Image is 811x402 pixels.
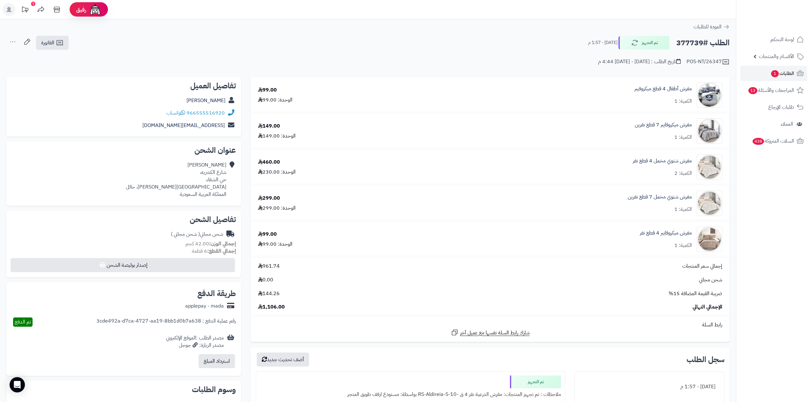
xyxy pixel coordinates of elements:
a: الفاتورة [36,36,69,50]
span: 1 [771,70,779,78]
h2: تفاصيل الشحن [11,216,236,223]
div: POS-NT/26347 [686,58,730,66]
span: الفاتورة [41,39,54,47]
div: الكمية: 1 [674,98,692,105]
span: العودة للطلبات [694,23,722,31]
a: تحديثات المنصة [17,3,33,18]
div: 299.00 [258,195,280,202]
button: استرداد المبلغ [199,354,235,368]
h2: الطلب #377739 [676,36,730,49]
div: [DATE] - 1:57 م [579,381,720,393]
div: رابط السلة [253,321,727,329]
img: logo-2.png [768,11,805,24]
a: لوحة التحكم [740,32,807,47]
div: 460.00 [258,159,280,166]
span: تم الدفع [15,318,31,326]
div: [PERSON_NAME] شارع الكشريه، حي الشفاء [GEOGRAPHIC_DATA][PERSON_NAME]، حائل المملكة العربية السعودية [126,161,226,198]
div: Open Intercom Messenger [10,377,25,392]
img: ai-face.png [89,3,102,16]
span: 0.00 [258,276,273,284]
a: 966555516920 [186,109,225,117]
div: الوحدة: 99.00 [258,241,292,248]
div: 99.00 [258,86,277,94]
small: 42.00 كجم [186,240,236,248]
div: الكمية: 1 [674,134,692,141]
a: العودة للطلبات [694,23,730,31]
span: المراجعات والأسئلة [748,86,794,95]
span: ضريبة القيمة المضافة 15% [669,290,722,297]
h2: طريقة الدفع [197,290,236,297]
button: تم التجهيز [618,36,670,49]
div: الكمية: 1 [674,242,692,249]
img: 1750578955-1-90x90.jpg [697,227,722,252]
span: لوحة التحكم [770,35,794,44]
span: شحن مجاني [699,276,722,284]
span: الطلبات [770,69,794,78]
img: 1736335400-110203010077-90x90.jpg [697,82,722,108]
small: 6 قطعة [192,247,236,255]
span: 13 [748,87,758,94]
span: 1,106.00 [258,303,285,311]
img: 1757762764-1-90x90.jpg [697,154,722,180]
span: 438 [752,138,764,145]
div: الوحدة: 230.00 [258,168,296,176]
div: رقم عملية الدفع : 3cde492a-d7ca-4727-aa19-8bb1d0b7a638 [96,317,236,327]
img: 1748335927-1-90x90.jpg [697,118,722,144]
span: الإجمالي النهائي [693,303,722,311]
a: المراجعات والأسئلة13 [740,83,807,98]
span: 961.74 [258,263,280,270]
div: الوحدة: 99.00 [258,96,292,104]
div: الكمية: 2 [674,170,692,177]
a: واتساب [166,109,185,117]
a: [EMAIL_ADDRESS][DOMAIN_NAME] [142,122,225,129]
div: الوحدة: 149.00 [258,132,296,140]
div: 1 [31,2,35,6]
div: مصدر الزيارة: جوجل [166,342,224,349]
span: رفيق [76,6,86,13]
span: طلبات الإرجاع [768,103,794,112]
h2: وسوم الطلبات [11,386,236,393]
div: الوحدة: 299.00 [258,205,296,212]
span: شارك رابط السلة نفسها مع عميل آخر [460,329,530,337]
span: السلات المتروكة [752,137,794,145]
h2: تفاصيل العميل [11,82,236,90]
img: 1757764968-1-90x90.jpg [697,190,722,216]
div: تم التجهيز [510,376,561,388]
div: applepay - mada [185,302,224,310]
span: ( شحن مجاني ) [171,230,200,238]
h3: سجل الطلب [686,356,724,363]
span: إجمالي سعر المنتجات [682,263,722,270]
span: العملاء [781,120,793,129]
a: الطلبات1 [740,66,807,81]
a: مفرش ميكروفايبر 4 قطع نفر [640,229,692,237]
strong: إجمالي الوزن: [209,240,236,248]
div: ملاحظات : تم تجهيز المنتجات: مفرش الدرعية نفر 4 ق -RS-Aldireia-S-10 بواسطة: مستودع ارفف طويق المتجر [260,388,561,401]
button: إصدار بوليصة الشحن [11,258,235,272]
span: 144.26 [258,290,280,297]
span: الأقسام والمنتجات [759,52,794,61]
button: أضف تحديث جديد [257,353,309,367]
div: الكمية: 1 [674,206,692,213]
strong: إجمالي القطع: [207,247,236,255]
a: مفرش شتوي مخمل 4 قطع نفر [633,157,692,165]
a: مفرش شتوي مخمل 7 قطع نفرين [628,193,692,201]
div: مصدر الطلب :الموقع الإلكتروني [166,334,224,349]
h2: عنوان الشحن [11,146,236,154]
div: شحن مجاني [171,231,223,238]
div: تاريخ الطلب : [DATE] - [DATE] 4:44 م [598,58,681,65]
a: [PERSON_NAME] [186,97,225,104]
a: شارك رابط السلة نفسها مع عميل آخر [451,329,530,337]
a: مفرش ميكروفايبر 7 قطع نفرين [635,121,692,129]
a: طلبات الإرجاع [740,100,807,115]
div: 99.00 [258,231,277,238]
a: العملاء [740,116,807,132]
div: 149.00 [258,123,280,130]
small: [DATE] - 1:57 م [588,40,618,46]
a: مفرش أطفال 4 قطع ميكروفيبر [634,85,692,93]
a: السلات المتروكة438 [740,133,807,149]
